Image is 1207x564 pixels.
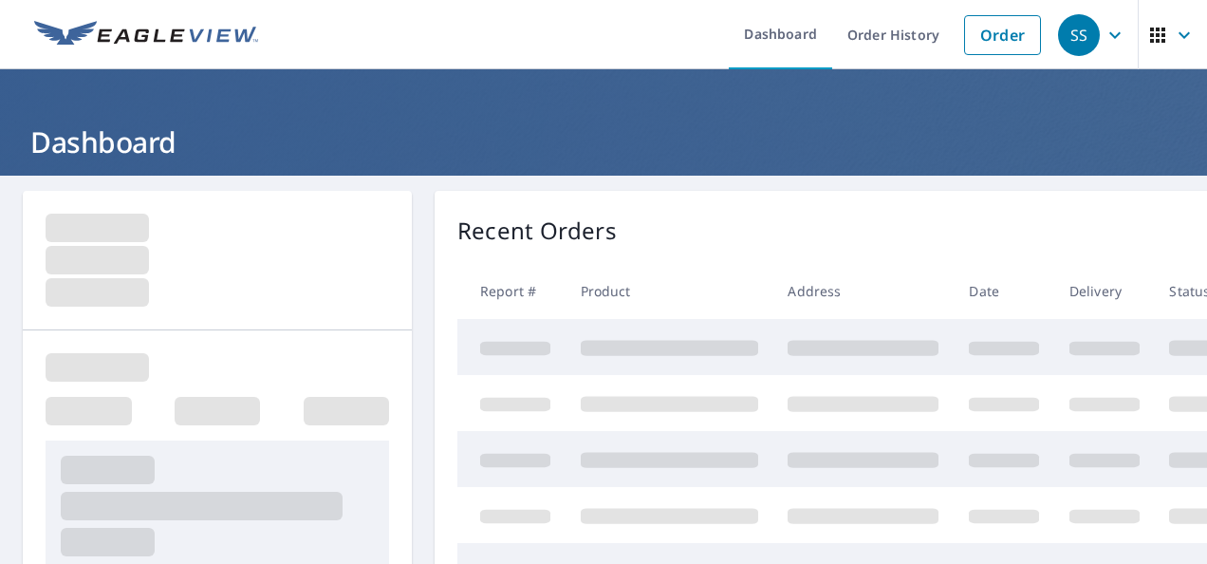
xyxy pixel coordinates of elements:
[954,263,1054,319] th: Date
[1054,263,1155,319] th: Delivery
[1058,14,1100,56] div: SS
[23,122,1184,161] h1: Dashboard
[772,263,954,319] th: Address
[566,263,773,319] th: Product
[457,214,617,248] p: Recent Orders
[964,15,1041,55] a: Order
[34,21,258,49] img: EV Logo
[457,263,566,319] th: Report #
